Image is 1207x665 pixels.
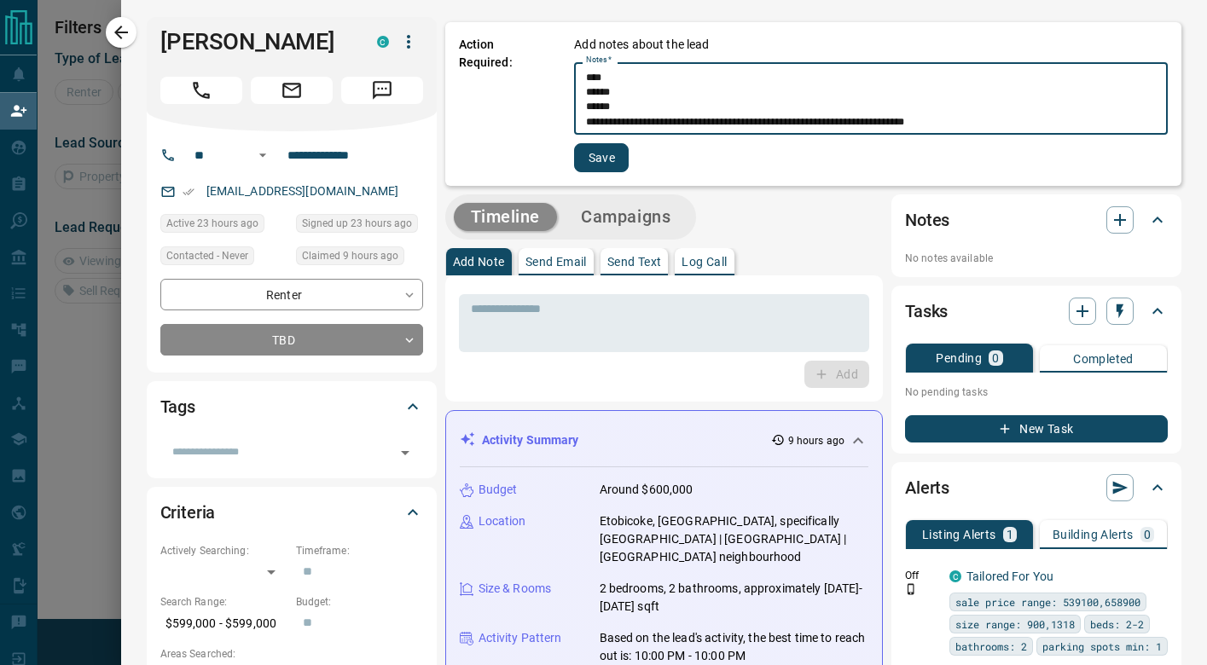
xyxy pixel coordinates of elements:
h1: [PERSON_NAME] [160,28,351,55]
div: Activity Summary9 hours ago [460,425,869,456]
p: Pending [936,352,982,364]
a: Tailored For You [966,570,1053,583]
h2: Tags [160,393,195,420]
span: Call [160,77,242,104]
button: Save [574,143,629,172]
button: New Task [905,415,1168,442]
div: Tasks [905,291,1168,332]
p: Search Range: [160,594,287,610]
p: Listing Alerts [922,529,996,541]
p: Budget: [296,594,423,610]
span: Email [251,77,333,104]
p: Budget [479,481,518,499]
p: Add Note [453,256,505,268]
div: condos.ca [949,570,961,582]
span: Claimed 9 hours ago [302,247,398,264]
p: $599,000 - $599,000 [160,610,287,638]
p: Activity Summary [482,431,579,449]
p: Add notes about the lead [574,36,709,54]
button: Open [252,145,273,165]
p: Completed [1073,353,1134,365]
div: TBD [160,324,423,356]
div: Tags [160,386,423,427]
h2: Notes [905,206,949,234]
p: Action Required: [459,36,549,172]
a: [EMAIL_ADDRESS][DOMAIN_NAME] [206,184,399,198]
span: size range: 900,1318 [955,616,1075,633]
p: 2 bedrooms, 2 bathrooms, approximately [DATE]-[DATE] sqft [600,580,869,616]
div: Sun Sep 14 2025 [296,214,423,238]
p: 0 [1144,529,1151,541]
p: Location [479,512,526,530]
button: Timeline [454,203,558,231]
span: Message [341,77,423,104]
div: Renter [160,279,423,310]
p: 9 hours ago [788,433,844,448]
p: Building Alerts [1053,529,1134,541]
p: Actively Searching: [160,543,287,558]
span: Active 23 hours ago [166,215,258,232]
div: Mon Sep 15 2025 [296,246,423,270]
div: Sun Sep 14 2025 [160,214,287,238]
div: Criteria [160,492,423,533]
h2: Criteria [160,499,216,526]
p: Off [905,568,939,583]
h2: Tasks [905,298,948,325]
p: No pending tasks [905,379,1168,405]
p: Activity Pattern [479,629,562,647]
button: Campaigns [564,203,688,231]
span: parking spots min: 1 [1042,638,1162,655]
p: Size & Rooms [479,580,552,598]
div: Alerts [905,467,1168,508]
p: Send Text [607,256,662,268]
p: 0 [992,352,999,364]
span: sale price range: 539100,658900 [955,593,1140,610]
label: Notes [586,55,612,66]
p: Around $600,000 [600,481,693,499]
span: bathrooms: 2 [955,638,1027,655]
span: Contacted - Never [166,247,248,264]
p: Timeframe: [296,543,423,558]
span: beds: 2-2 [1090,616,1144,633]
p: No notes available [905,251,1168,266]
p: Log Call [682,256,727,268]
button: Open [393,441,417,465]
svg: Email Verified [183,186,194,198]
p: Based on the lead's activity, the best time to reach out is: 10:00 PM - 10:00 PM [600,629,869,665]
p: Areas Searched: [160,646,423,662]
p: Send Email [525,256,587,268]
p: 1 [1007,529,1013,541]
div: condos.ca [377,36,389,48]
span: Signed up 23 hours ago [302,215,412,232]
svg: Push Notification Only [905,583,917,595]
h2: Alerts [905,474,949,501]
div: Notes [905,199,1168,240]
p: Etobicoke, [GEOGRAPHIC_DATA], specifically [GEOGRAPHIC_DATA] | [GEOGRAPHIC_DATA] | [GEOGRAPHIC_DA... [600,512,869,566]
